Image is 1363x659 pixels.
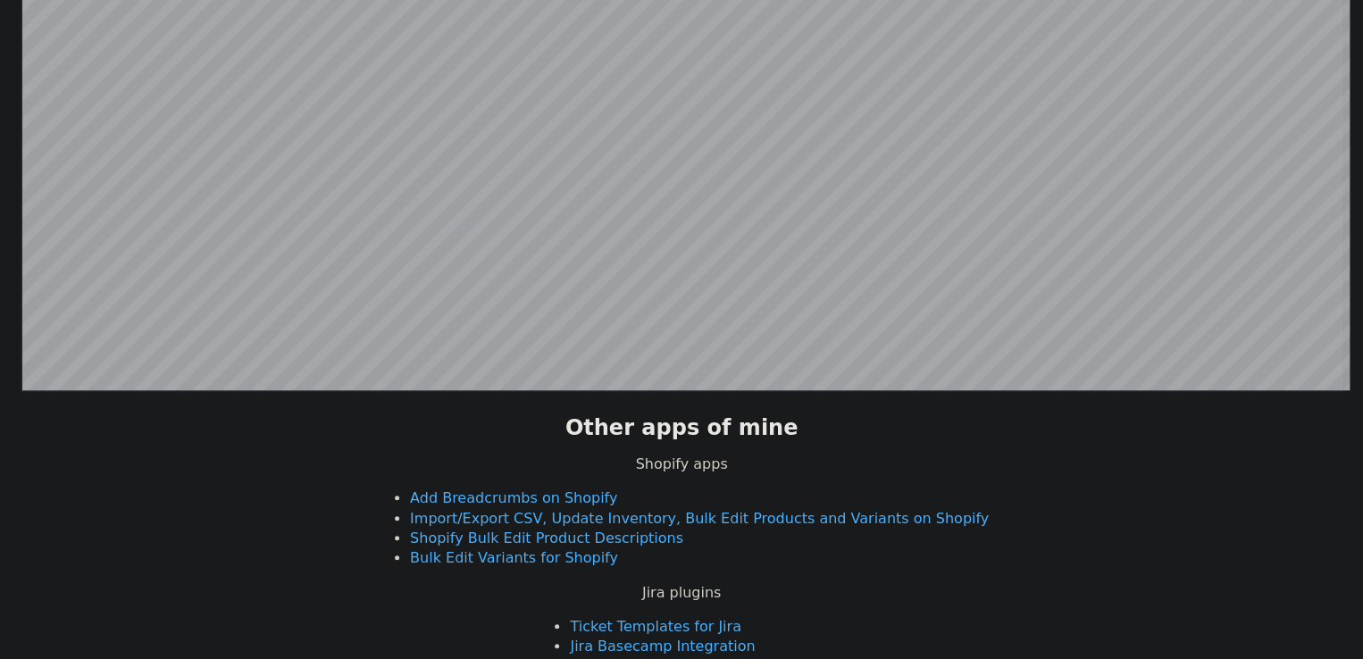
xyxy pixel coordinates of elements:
a: Import/Export CSV, Update Inventory, Bulk Edit Products and Variants on Shopify [410,510,989,527]
h2: Other apps of mine [565,413,799,444]
a: Shopify Bulk Edit Product Descriptions [410,530,683,546]
a: Ticket Templates for Jira [570,618,740,635]
a: Bulk Edit Variants for Shopify [410,549,618,566]
a: Jira Basecamp Integration [570,638,755,655]
a: Add Breadcrumbs on Shopify [410,489,617,506]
